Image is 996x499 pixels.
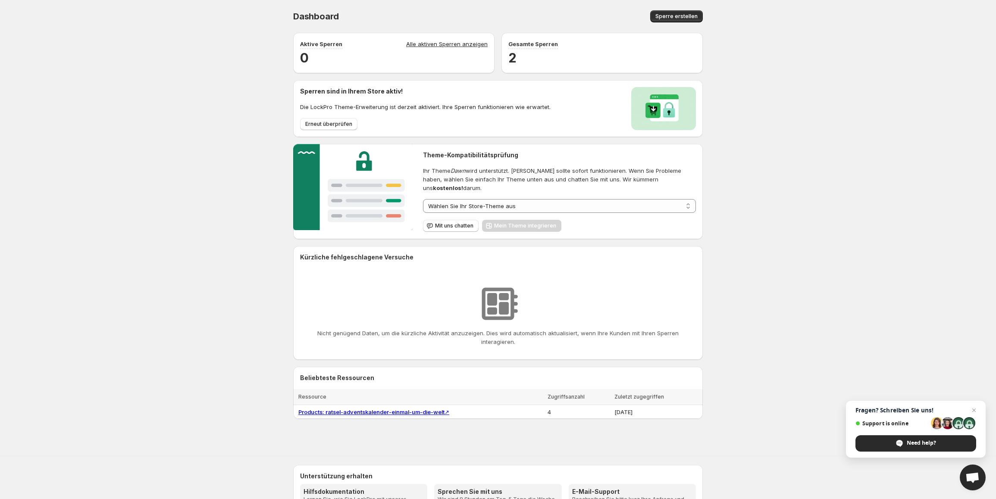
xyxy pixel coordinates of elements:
[855,435,976,452] div: Need help?
[508,49,696,66] h2: 2
[293,144,413,230] img: Customer support
[300,374,696,382] h2: Beliebteste Ressourcen
[631,87,696,130] img: Locks activated
[293,11,339,22] span: Dashboard
[438,487,558,496] h3: Sprechen Sie mit uns
[423,220,479,232] button: Mit uns chatten
[423,151,696,159] h2: Theme-Kompatibilitätsprüfung
[855,407,976,414] span: Fragen? Schreiben Sie uns!
[435,222,473,229] span: Mit uns chatten
[300,40,342,48] p: Aktive Sperren
[614,409,633,415] span: [DATE]
[548,393,585,400] span: Zugriffsanzahl
[655,13,698,20] span: Sperre erstellen
[476,282,520,325] img: Keine Ressourcen gefunden
[907,439,936,447] span: Need help?
[298,409,449,415] a: Products: ratsel-adventskalender-einmal-um-die-welt↗
[433,184,463,191] strong: kostenlos!
[307,329,689,346] p: Nicht genügend Daten, um die kürzliche Aktivität anzuzeigen. Dies wird automatisch aktualisiert, ...
[650,10,703,22] button: Sperre erstellen
[423,166,696,192] span: Ihr Theme wird unterstützt. [PERSON_NAME] sollte sofort funktionieren. Wenn Sie Probleme haben, w...
[406,40,488,49] a: Alle aktiven Sperren anzeigen
[300,49,488,66] h2: 0
[304,487,424,496] h3: Hilfsdokumentation
[508,40,558,48] p: Gesamte Sperren
[300,253,413,262] h2: Kürzliche fehlgeschlagene Versuche
[298,393,326,400] span: Ressource
[614,393,664,400] span: Zuletzt zugegriffen
[300,103,551,111] p: Die LockPro Theme-Erweiterung ist derzeit aktiviert. Ihre Sperren funktionieren wie erwartet.
[300,472,696,480] h2: Unterstützung erhalten
[305,121,352,128] span: Erneut überprüfen
[572,487,692,496] h3: E-Mail-Support
[300,87,551,96] h2: Sperren sind in Ihrem Store aktiv!
[545,405,612,419] td: 4
[960,465,986,490] div: Open chat
[300,118,357,130] button: Erneut überprüfen
[451,167,466,174] em: Dawn
[969,405,979,415] span: Close chat
[855,420,928,427] span: Support is online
